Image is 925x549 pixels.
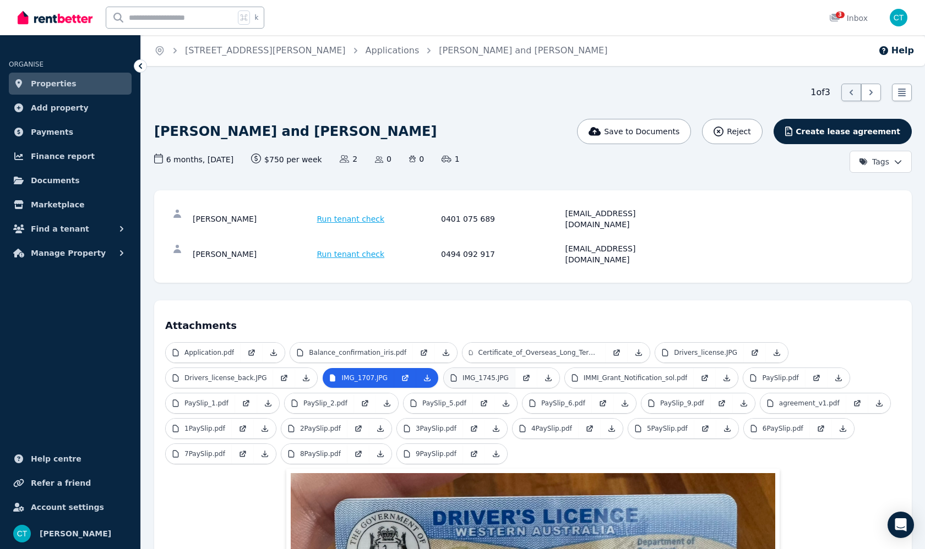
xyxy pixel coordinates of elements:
[285,393,354,413] a: PaySlip_2.pdf
[762,374,798,382] p: PaySlip.pdf
[184,374,266,382] p: Drivers_license_back.JPG
[13,525,31,542] img: Ching Yee Tan
[31,101,89,114] span: Add property
[347,419,369,438] a: Open in new Tab
[290,343,413,363] a: Balance_confirmation_iris.pdf
[166,393,235,413] a: PaySlip_1.pdf
[166,444,232,464] a: 7PaySlip.pdf
[9,496,132,518] a: Account settings
[9,472,132,494] a: Refer a friend
[577,119,692,144] button: Save to Documents
[31,501,104,514] span: Account settings
[31,452,81,465] span: Help centre
[463,374,509,382] p: IMG_1745.JPG
[832,419,854,438] a: Download Attachment
[647,424,688,433] p: 5PaySlip.pdf
[435,343,457,363] a: Download Attachment
[868,393,890,413] a: Download Attachment
[184,449,225,458] p: 7PaySlip.pdf
[485,444,507,464] a: Download Attachment
[416,449,456,458] p: 9PaySlip.pdf
[495,393,517,413] a: Download Attachment
[309,348,406,357] p: Balance_confirmation_iris.pdf
[300,424,341,433] p: 2PaySlip.pdf
[584,374,688,382] p: IMMI_Grant_Notification_sol.pdf
[193,208,314,230] div: [PERSON_NAME]
[531,424,572,433] p: 4PaySlip.pdf
[9,169,132,191] a: Documents
[9,61,43,68] span: ORGANISE
[614,393,636,413] a: Download Attachment
[806,368,828,388] a: Open in new Tab
[513,419,579,438] a: 4PaySlip.pdf
[565,208,687,230] div: [EMAIL_ADDRESS][DOMAIN_NAME]
[796,126,900,137] span: Create lease agreement
[154,123,437,140] h1: [PERSON_NAME] and [PERSON_NAME]
[251,153,322,165] span: $750 per week
[439,45,607,56] a: [PERSON_NAME] and [PERSON_NAME]
[263,343,285,363] a: Download Attachment
[579,419,601,438] a: Open in new Tab
[416,368,438,388] a: Download Attachment
[9,97,132,119] a: Add property
[779,399,840,408] p: agreement_v1.pdf
[541,399,585,408] p: PaySlip_6.pdf
[303,399,347,408] p: PaySlip_2.pdf
[369,444,391,464] a: Download Attachment
[485,419,507,438] a: Download Attachment
[473,393,495,413] a: Open in new Tab
[323,368,394,388] a: IMG_1707.JPG
[702,119,762,144] button: Reject
[31,77,77,90] span: Properties
[375,153,391,164] span: 0
[743,368,805,388] a: PaySlip.pdf
[31,246,106,260] span: Manage Property
[31,125,73,139] span: Payments
[859,156,889,167] span: Tags
[9,121,132,143] a: Payments
[31,174,80,187] span: Documents
[9,145,132,167] a: Finance report
[185,45,346,56] a: [STREET_ADDRESS][PERSON_NAME]
[369,419,391,438] a: Download Attachment
[774,119,912,144] button: Create lease agreement
[9,218,132,240] button: Find a tenant
[254,444,276,464] a: Download Attachment
[9,73,132,95] a: Properties
[442,153,459,164] span: 1
[232,444,254,464] a: Open in new Tab
[273,368,295,388] a: Open in new Tab
[727,126,750,137] span: Reject
[888,512,914,538] div: Open Intercom Messenger
[846,393,868,413] a: Open in new Tab
[254,13,258,22] span: k
[604,126,679,137] span: Save to Documents
[537,368,559,388] a: Download Attachment
[441,243,562,265] div: 0494 092 917
[184,399,228,408] p: PaySlip_1.pdf
[565,368,694,388] a: IMMI_Grant_Notification_sol.pdf
[601,419,623,438] a: Download Attachment
[166,343,241,363] a: Application.pdf
[347,444,369,464] a: Open in new Tab
[716,419,738,438] a: Download Attachment
[766,343,788,363] a: Download Attachment
[9,242,132,264] button: Manage Property
[40,527,111,540] span: [PERSON_NAME]
[409,153,424,164] span: 0
[317,213,385,224] span: Run tenant check
[744,419,810,438] a: 6PaySlip.pdf
[235,393,257,413] a: Open in new Tab
[31,476,91,490] span: Refer a friend
[376,393,398,413] a: Download Attachment
[354,393,376,413] a: Open in new Tab
[166,419,232,438] a: 1PaySlip.pdf
[9,448,132,470] a: Help centre
[565,243,687,265] div: [EMAIL_ADDRESS][DOMAIN_NAME]
[193,243,314,265] div: [PERSON_NAME]
[184,348,234,357] p: Application.pdf
[478,348,600,357] p: Certificate_of_Overseas_Long_Term_Stay_i_nsurance.pdf
[340,153,357,164] span: 2
[733,393,755,413] a: Download Attachment
[716,368,738,388] a: Download Attachment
